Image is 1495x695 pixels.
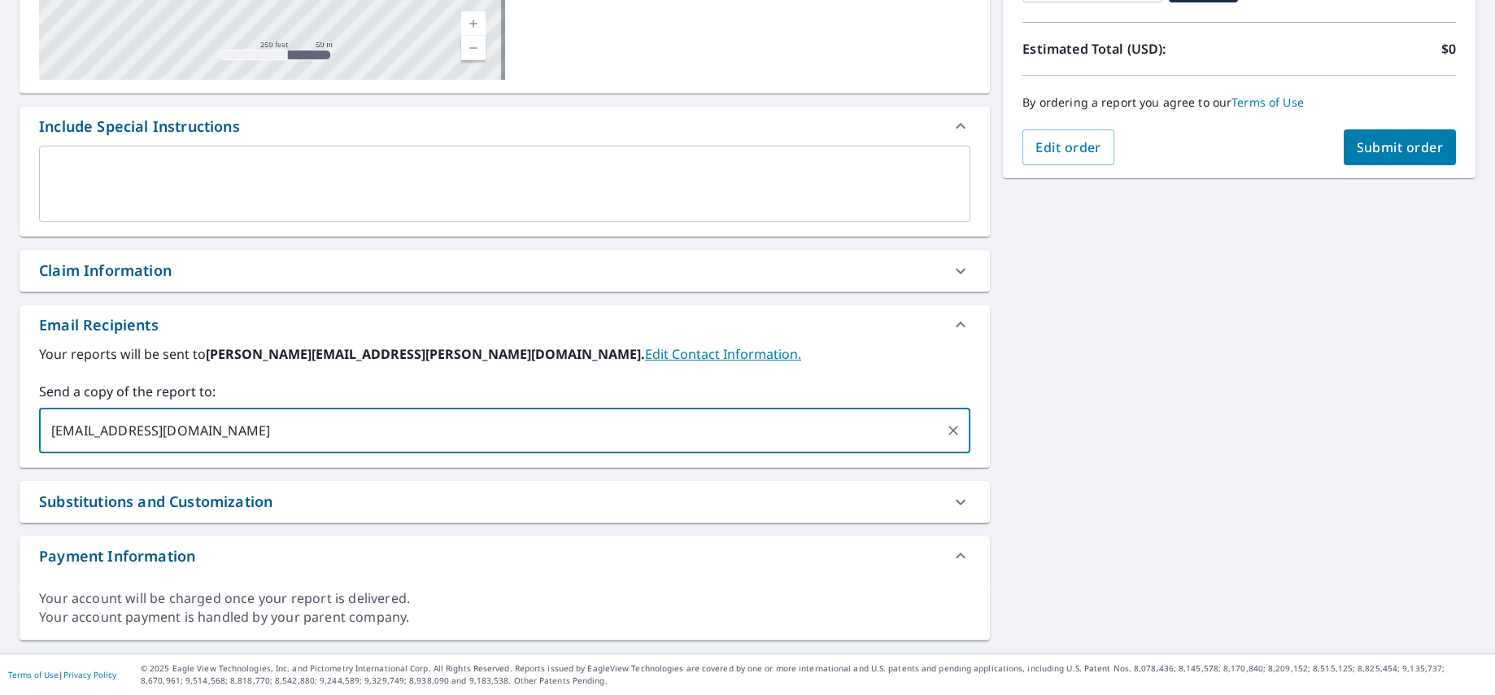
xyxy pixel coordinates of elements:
[39,589,970,608] div: Your account will be charged once your report is delivered.
[461,36,486,60] a: Current Level 17, Zoom Out
[141,662,1487,687] p: © 2025 Eagle View Technologies, Inc. and Pictometry International Corp. All Rights Reserved. Repo...
[1022,129,1114,165] button: Edit order
[20,107,990,146] div: Include Special Instructions
[20,536,990,575] div: Payment Information
[1344,129,1457,165] button: Submit order
[1035,138,1101,156] span: Edit order
[461,11,486,36] a: Current Level 17, Zoom In
[39,260,172,282] div: Claim Information
[1022,39,1239,59] p: Estimated Total (USD):
[20,250,990,291] div: Claim Information
[8,669,59,680] a: Terms of Use
[1441,39,1456,59] p: $0
[1231,94,1304,110] a: Terms of Use
[1357,138,1444,156] span: Submit order
[1022,95,1456,110] p: By ordering a report you agree to our
[39,314,159,336] div: Email Recipients
[645,345,801,363] a: EditContactInfo
[63,669,116,680] a: Privacy Policy
[206,345,645,363] b: [PERSON_NAME][EMAIL_ADDRESS][PERSON_NAME][DOMAIN_NAME].
[39,608,970,627] div: Your account payment is handled by your parent company.
[39,545,195,567] div: Payment Information
[39,382,970,401] label: Send a copy of the report to:
[39,116,240,138] div: Include Special Instructions
[20,305,990,344] div: Email Recipients
[942,419,965,442] button: Clear
[39,491,272,513] div: Substitutions and Customization
[20,481,990,522] div: Substitutions and Customization
[39,344,970,364] label: Your reports will be sent to
[8,670,116,680] p: |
